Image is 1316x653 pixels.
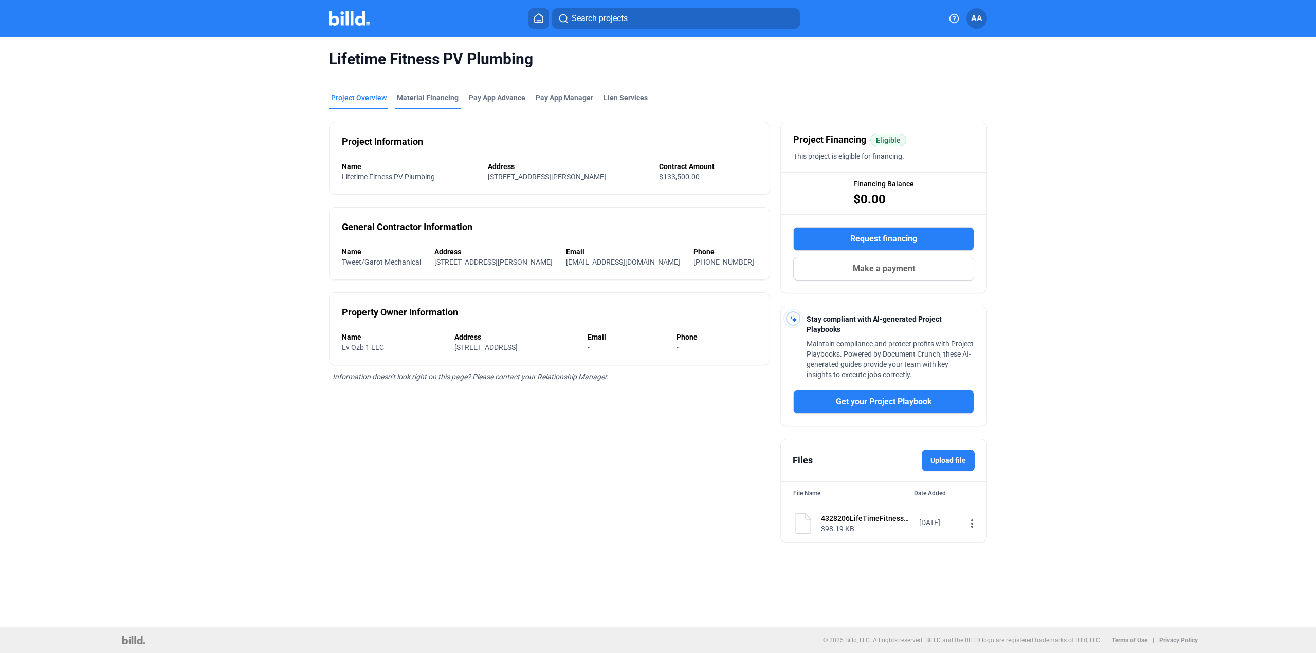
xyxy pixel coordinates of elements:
div: Name [342,247,424,257]
span: Make a payment [853,263,915,275]
span: Information doesn’t look right on this page? Please contact your Relationship Manager. [333,372,609,381]
span: Lifetime Fitness PV Plumbing [342,173,435,181]
span: Request financing [850,233,917,245]
button: Search projects [552,8,800,29]
div: General Contractor Information [342,220,472,234]
div: Name [342,161,478,172]
span: Project Financing [793,133,866,147]
span: $0.00 [853,191,886,208]
div: 398.19 KB [821,524,912,534]
div: Date Added [914,488,974,498]
div: Phone [693,247,757,257]
p: | [1153,637,1154,644]
div: Name [342,332,444,342]
span: Lifetime Fitness PV Plumbing [329,49,987,69]
span: [STREET_ADDRESS][PERSON_NAME] [434,258,553,266]
div: Phone [677,332,758,342]
span: [PHONE_NUMBER] [693,258,754,266]
span: Stay compliant with AI-generated Project Playbooks [807,315,942,333]
div: [DATE] [919,517,960,528]
div: Files [793,453,813,468]
span: [EMAIL_ADDRESS][DOMAIN_NAME] [566,258,680,266]
span: Search projects [572,12,628,25]
button: Make a payment [793,257,974,281]
div: Email [566,247,683,257]
button: Request financing [793,227,974,251]
span: $133,500.00 [659,173,700,181]
span: Pay App Manager [536,92,593,103]
div: Address [454,332,578,342]
button: AA [966,8,987,29]
img: logo [122,636,144,644]
span: Get your Project Playbook [836,396,932,408]
div: Material Financing [397,92,459,103]
label: Upload file [922,450,975,471]
b: Privacy Policy [1159,637,1198,644]
span: [STREET_ADDRESS][PERSON_NAME] [488,173,606,181]
div: Address [434,247,556,257]
div: Lien Services [604,92,648,103]
mat-chip: Eligible [870,134,906,146]
mat-icon: more_vert [966,517,978,530]
div: Project Overview [331,92,387,103]
div: Property Owner Information [342,305,458,320]
button: Get your Project Playbook [793,390,974,414]
span: Maintain compliance and protect profits with Project Playbooks. Powered by Document Crunch, these... [807,340,974,379]
div: Address [488,161,649,172]
span: - [677,343,679,351]
p: © 2025 Billd, LLC. All rights reserved. BILLD and the BILLD logo are registered trademarks of Bil... [823,637,1102,644]
img: Billd Company Logo [329,11,370,26]
span: Tweet/Garot Mechanical [342,258,421,266]
span: AA [971,12,982,25]
span: [STREET_ADDRESS] [454,343,518,351]
span: This project is eligible for financing. [793,152,904,160]
div: Contract Amount [659,161,757,172]
div: Project Information [342,135,423,149]
img: document [793,513,813,534]
div: Email [588,332,666,342]
div: File Name [793,488,820,498]
span: Ev Ozb 1 LLC [342,343,384,351]
div: 4328206LifeTimeFitnessPVPlumbing3.pdf [821,513,912,524]
b: Terms of Use [1112,637,1147,644]
span: - [588,343,590,351]
div: Pay App Advance [469,92,525,103]
span: Financing Balance [853,179,914,189]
